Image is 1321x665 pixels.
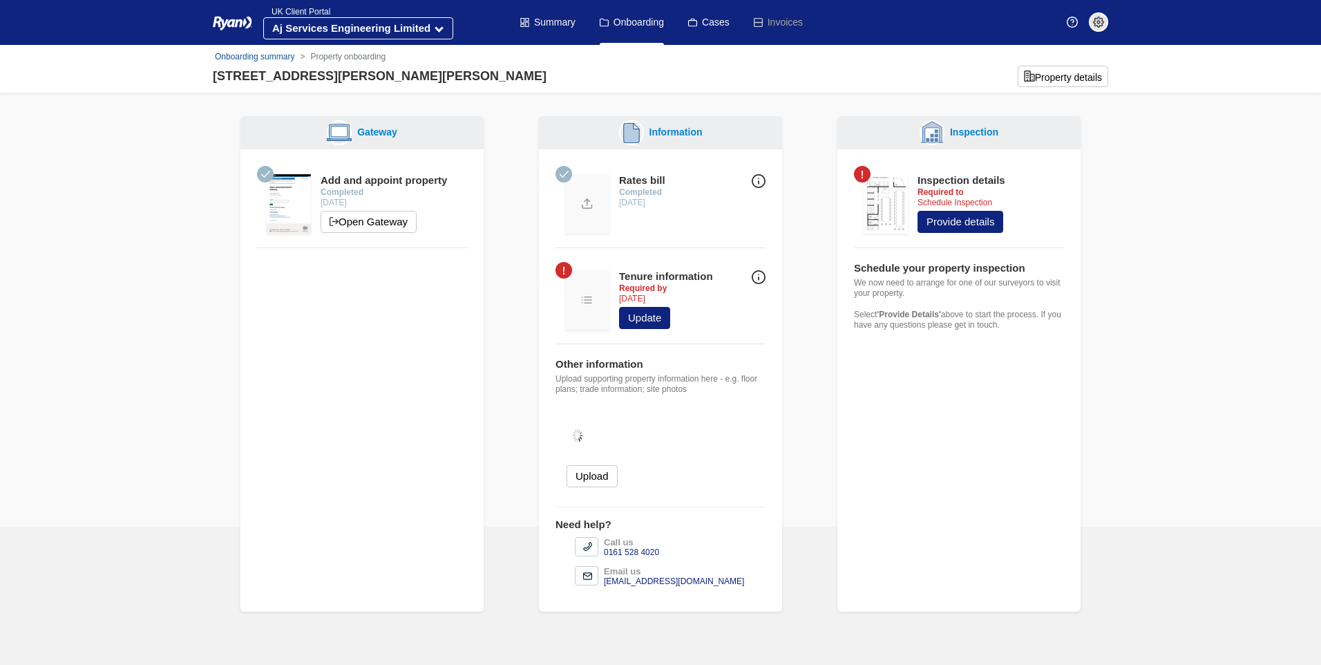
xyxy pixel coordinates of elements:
div: Inspection [944,125,998,140]
strong: Required by [619,283,667,293]
a: Onboarding summary [215,52,294,62]
button: Property details [1018,66,1108,87]
strong: Required to [918,187,964,197]
img: Info [752,174,766,188]
div: [STREET_ADDRESS][PERSON_NAME][PERSON_NAME] [213,67,547,86]
div: Schedule your property inspection [854,262,1064,275]
strong: Completed [619,187,662,197]
a: Open Gateway [321,211,417,233]
div: Add and appoint property [321,174,447,187]
div: Rates bill [619,174,665,187]
a: Update [619,307,670,329]
div: Call us [604,537,659,547]
p: We now need to arrange for one of our surveyors to visit your property. [854,278,1064,299]
img: settings [1093,17,1104,28]
p: Select above to start the process. If you have any questions please get in touch. [854,310,1064,330]
div: Gateway [352,125,397,140]
div: 0161 528 4020 [604,547,659,558]
img: Update [565,270,609,330]
div: Tenure information [619,270,713,283]
img: Update [565,174,609,234]
strong: Aj Services Engineering Limited [272,22,430,34]
button: Provide details [918,211,1003,233]
div: Need help? [555,518,766,532]
time: [DATE] [619,294,645,303]
div: Other information [555,358,766,371]
li: Property onboarding [294,50,386,63]
div: Email us [604,566,744,577]
img: Info [752,270,766,284]
span: UK Client Portal [263,7,330,17]
strong: 'Provide Details' [877,310,940,319]
img: Help [1067,17,1078,28]
time: [DATE] [321,198,347,207]
time: [DATE] [619,198,645,207]
button: Upload [567,465,618,487]
div: Information [644,125,703,140]
strong: Completed [321,187,363,197]
div: [EMAIL_ADDRESS][DOMAIN_NAME] [604,577,744,587]
button: Aj Services Engineering Limited [263,17,453,39]
img: hold-on.gif [555,406,600,465]
div: Inspection details [918,174,1005,187]
p: Upload supporting property information here - e.g. floor plans; trade information; site photos [555,374,766,395]
div: Schedule Inspection [918,174,1005,208]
